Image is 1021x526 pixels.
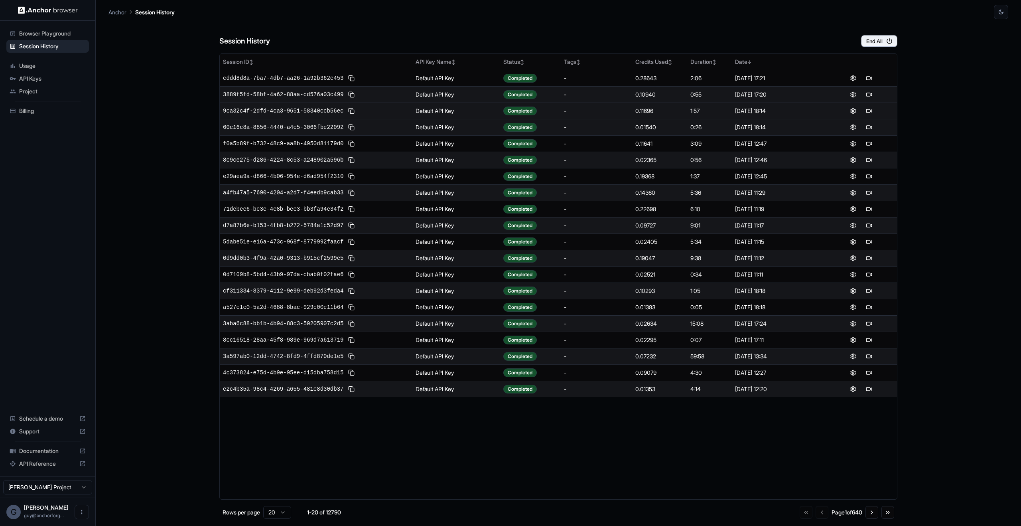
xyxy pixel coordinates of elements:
div: - [564,385,629,393]
span: Project [19,87,86,95]
div: Completed [503,352,537,361]
div: - [564,254,629,262]
div: 0:56 [690,156,729,164]
div: 4:30 [690,369,729,377]
div: [DATE] 12:46 [735,156,822,164]
div: Completed [503,156,537,164]
div: Usage [6,59,89,72]
div: Session ID [223,58,409,66]
div: 0.09727 [635,221,684,229]
div: Completed [503,74,537,83]
span: cf311334-8379-4112-9e99-deb92d3feda4 [223,287,343,295]
div: Completed [503,221,537,230]
td: Default API Key [412,152,501,168]
div: 2:06 [690,74,729,82]
div: 1:05 [690,287,729,295]
span: ↕ [249,59,253,65]
span: Usage [19,62,86,70]
span: e29aea9a-d866-4b06-954e-d6ad954f2310 [223,172,343,180]
div: 0.02295 [635,336,684,344]
span: Documentation [19,447,76,455]
span: 0d9dd0b3-4f9a-42a0-9313-b915cf2599e5 [223,254,343,262]
div: 1:37 [690,172,729,180]
div: Completed [503,303,537,312]
div: [DATE] 11:29 [735,189,822,197]
span: 5dabe51e-e16a-473c-968f-8779992faacf [223,238,343,246]
div: 59:58 [690,352,729,360]
div: 0.01353 [635,385,684,393]
div: Completed [503,336,537,344]
span: 9ca32c4f-2dfd-4ca3-9651-58340ccb56ec [223,107,343,115]
div: 9:01 [690,221,729,229]
div: Completed [503,90,537,99]
div: Completed [503,319,537,328]
span: API Keys [19,75,86,83]
div: - [564,238,629,246]
div: - [564,189,629,197]
div: 0.07232 [635,352,684,360]
span: 4c373824-e75d-4b9e-95ee-d15dba758d15 [223,369,343,377]
div: [DATE] 11:19 [735,205,822,213]
div: - [564,156,629,164]
div: Completed [503,254,537,263]
div: 0.19047 [635,254,684,262]
h6: Session History [219,36,270,47]
span: ↕ [451,59,455,65]
div: API Keys [6,72,89,85]
div: Completed [503,123,537,132]
td: Default API Key [412,86,501,103]
div: - [564,107,629,115]
div: - [564,287,629,295]
nav: breadcrumb [108,8,175,16]
div: - [564,221,629,229]
div: 1-20 of 12790 [304,508,344,516]
div: Support [6,425,89,438]
div: Completed [503,205,537,214]
div: Completed [503,385,537,394]
div: [DATE] 12:20 [735,385,822,393]
div: 0.19368 [635,172,684,180]
div: [DATE] 18:18 [735,303,822,311]
div: 0.11641 [635,140,684,148]
div: 5:36 [690,189,729,197]
span: Guy Ben Simhon [24,504,69,511]
div: - [564,74,629,82]
span: Billing [19,107,86,115]
div: Status [503,58,558,66]
span: ↕ [712,59,716,65]
span: ↓ [747,59,751,65]
td: Default API Key [412,381,501,397]
div: 0:07 [690,336,729,344]
div: [DATE] 17:24 [735,320,822,328]
div: - [564,91,629,99]
div: [DATE] 18:18 [735,287,822,295]
div: Completed [503,188,537,197]
div: 0.01540 [635,123,684,131]
td: Default API Key [412,315,501,332]
span: d7a87b6e-b153-4fb8-b272-5784a1c52d97 [223,221,343,229]
div: - [564,140,629,148]
div: 0:26 [690,123,729,131]
td: Default API Key [412,332,501,348]
div: 0.02634 [635,320,684,328]
td: Default API Key [412,348,501,364]
div: [DATE] 12:45 [735,172,822,180]
button: Open menu [75,505,89,519]
div: [DATE] 11:11 [735,271,822,279]
div: - [564,336,629,344]
div: 0.02521 [635,271,684,279]
span: e2c4b35a-98c4-4269-a655-481c8d30db37 [223,385,343,393]
div: Documentation [6,445,89,457]
span: API Reference [19,460,76,468]
div: Tags [564,58,629,66]
div: 6:10 [690,205,729,213]
p: Rows per page [223,508,260,516]
div: Session History [6,40,89,53]
td: Default API Key [412,250,501,266]
td: Default API Key [412,217,501,233]
td: Default API Key [412,233,501,250]
span: 60e16c8a-8856-4440-a4c5-3066fbe22092 [223,123,343,131]
div: G [6,505,21,519]
div: 0.22698 [635,205,684,213]
span: 8cc16518-28aa-45f8-989e-969d7a613719 [223,336,343,344]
